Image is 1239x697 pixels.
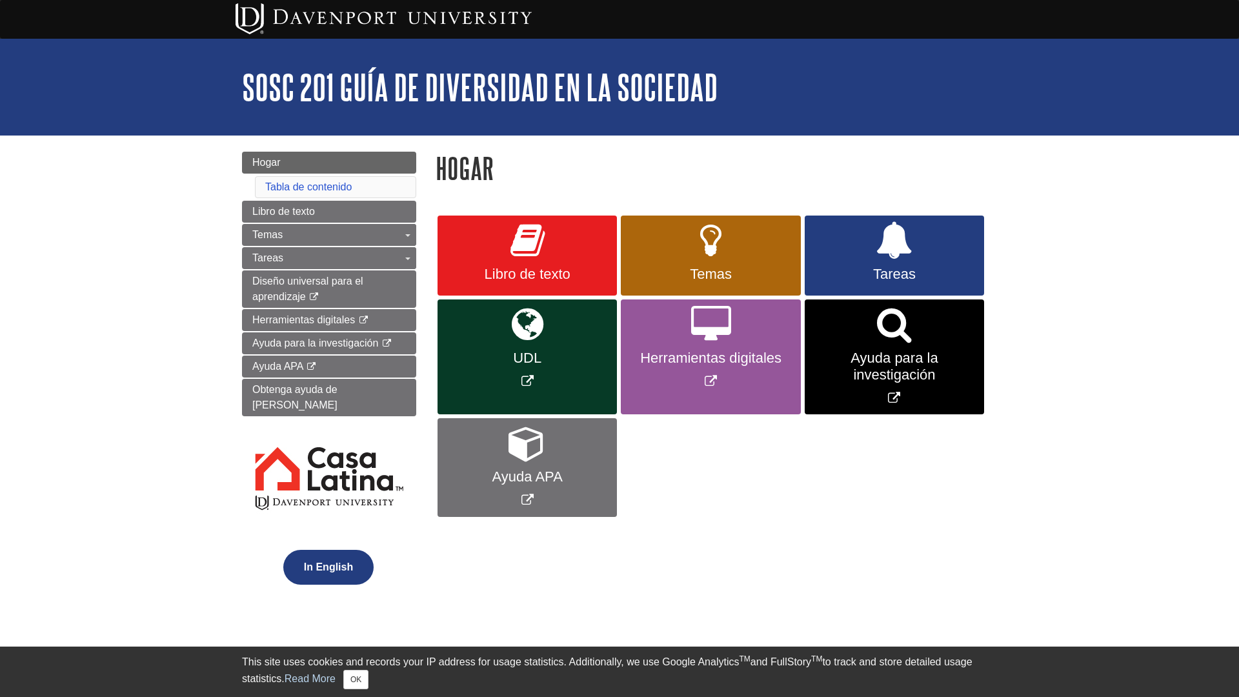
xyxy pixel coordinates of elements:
[252,276,363,302] span: Diseño universal para el aprendizaje
[242,224,416,246] a: Temas
[805,299,984,415] a: Link opens in new window
[252,206,315,217] span: Libro de texto
[252,384,337,410] span: Obtenga ayuda de [PERSON_NAME]
[252,157,281,168] span: Hogar
[438,299,617,415] a: Link opens in new window
[242,309,416,331] a: Herramientas digitales
[447,350,607,367] span: UDL
[436,152,997,185] h1: Hogar
[242,67,718,107] a: SOSC 201 Guía de Diversidad en la Sociedad
[739,654,750,663] sup: TM
[283,550,374,585] button: In English
[236,3,532,34] img: Davenport University
[285,673,336,684] a: Read More
[630,266,791,283] span: Temas
[242,201,416,223] a: Libro de texto
[242,247,416,269] a: Tareas
[811,654,822,663] sup: TM
[621,299,800,415] a: Link opens in new window
[447,469,607,485] span: Ayuda APA
[242,356,416,378] a: Ayuda APA
[242,654,997,689] div: This site uses cookies and records your IP address for usage statistics. Additionally, we use Goo...
[242,379,416,416] a: Obtenga ayuda de [PERSON_NAME]
[252,229,283,240] span: Temas
[630,350,791,367] span: Herramientas digitales
[265,181,352,192] a: Tabla de contenido
[438,418,617,517] a: Link opens in new window
[381,339,392,348] i: This link opens in a new window
[358,316,369,325] i: This link opens in a new window
[814,350,974,383] span: Ayuda para la investigación
[280,561,377,572] a: In English
[306,363,317,371] i: This link opens in a new window
[343,670,368,689] button: Close
[308,293,319,301] i: This link opens in a new window
[447,266,607,283] span: Libro de texto
[805,216,984,296] a: Tareas
[242,270,416,308] a: Diseño universal para el aprendizaje
[252,314,355,325] span: Herramientas digitales
[814,266,974,283] span: Tareas
[252,361,303,372] span: Ayuda APA
[242,152,416,607] div: Guide Page Menu
[242,332,416,354] a: Ayuda para la investigación
[438,216,617,296] a: Libro de texto
[242,152,416,174] a: Hogar
[252,252,283,263] span: Tareas
[252,338,378,348] span: Ayuda para la investigación
[621,216,800,296] a: Temas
